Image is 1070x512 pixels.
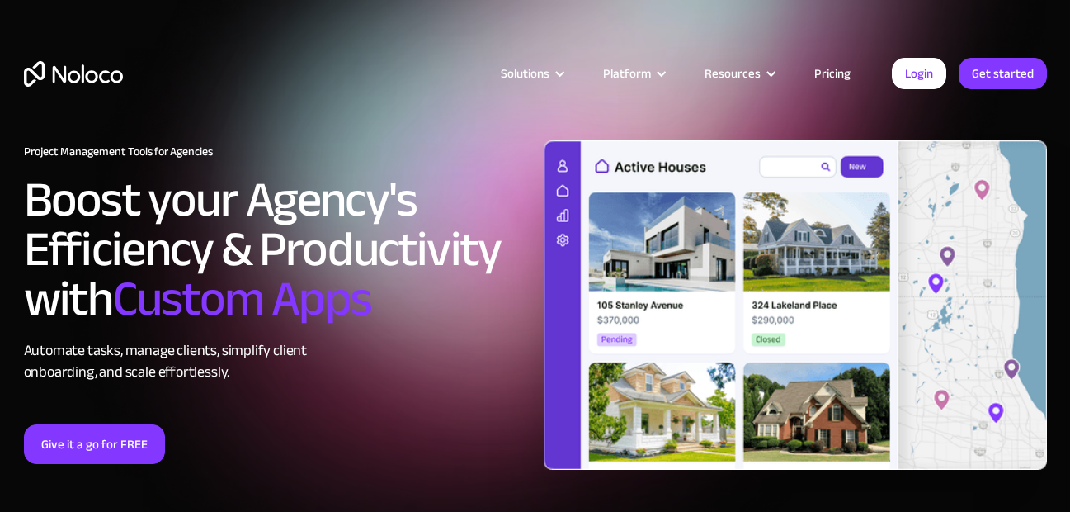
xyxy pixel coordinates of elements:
[705,63,761,84] div: Resources
[582,63,684,84] div: Platform
[959,58,1047,89] a: Get started
[684,63,794,84] div: Resources
[24,340,527,383] div: Automate tasks, manage clients, simplify client onboarding, and scale effortlessly.
[24,424,165,464] a: Give it a go for FREE
[603,63,651,84] div: Platform
[113,253,372,345] span: Custom Apps
[24,175,527,324] h2: Boost your Agency's Efficiency & Productivity with
[794,63,871,84] a: Pricing
[892,58,946,89] a: Login
[480,63,582,84] div: Solutions
[501,63,549,84] div: Solutions
[24,61,123,87] a: home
